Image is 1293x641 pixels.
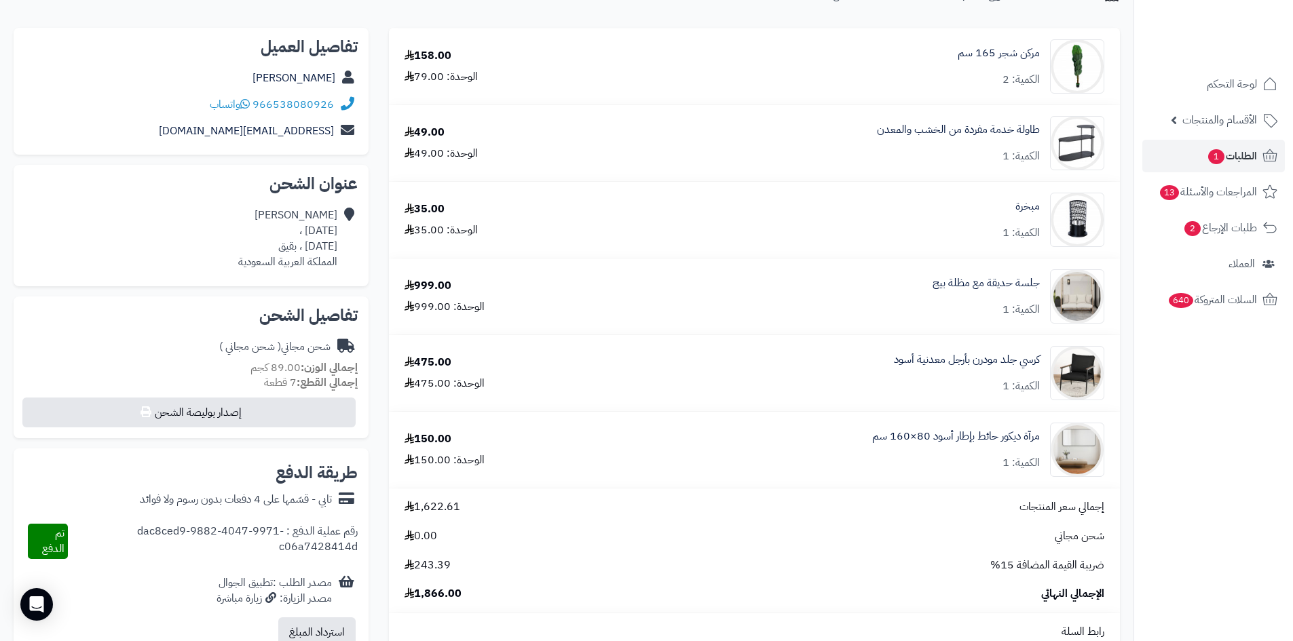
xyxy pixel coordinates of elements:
a: طاولة خدمة مفردة من الخشب والمعدن [877,122,1040,138]
span: لوحة التحكم [1207,75,1257,94]
img: logo-2.png [1201,18,1280,46]
a: لوحة التحكم [1142,68,1285,100]
h2: عنوان الشحن [24,176,358,192]
a: طلبات الإرجاع2 [1142,212,1285,244]
img: 1695627312-5234523453-90x90.jpg [1051,39,1104,94]
a: مرآة ديكور حائط بإطار أسود 80×160 سم [872,429,1040,444]
span: 13 [1159,184,1180,201]
div: 475.00 [405,355,451,370]
div: [PERSON_NAME] [DATE] ، [DATE] ، بقيق المملكة العربية السعودية [238,208,337,269]
div: 35.00 [405,201,445,217]
div: Open Intercom Messenger [20,588,53,621]
div: 158.00 [405,48,451,64]
span: 1 [1207,149,1225,165]
div: رابط السلة [394,624,1114,640]
span: الإجمالي النهائي [1041,586,1104,602]
span: شحن مجاني [1055,528,1104,544]
span: الطلبات [1207,147,1257,166]
button: إصدار بوليصة الشحن [22,397,356,427]
div: الوحدة: 49.00 [405,146,478,161]
strong: إجمالي القطع: [297,374,358,391]
span: 1,866.00 [405,586,462,602]
span: ضريبة القيمة المضافة 15% [990,558,1104,573]
div: الكمية: 1 [1002,225,1040,241]
a: [PERSON_NAME] [252,70,335,86]
div: 150.00 [405,431,451,447]
div: الكمية: 1 [1002,149,1040,164]
img: 1753778503-1-90x90.jpg [1051,423,1104,477]
div: تابي - قسّمها على 4 دفعات بدون رسوم ولا فوائد [140,492,332,507]
span: 243.39 [405,558,451,573]
span: 0.00 [405,528,437,544]
span: تم الدفع [42,525,64,557]
div: 49.00 [405,125,445,140]
div: شحن مجاني [219,339,331,355]
span: 2 [1184,220,1201,237]
div: الوحدة: 475.00 [405,376,485,391]
a: مبخرة [1015,199,1040,214]
span: طلبات الإرجاع [1183,218,1257,237]
div: الكمية: 1 [1002,455,1040,471]
div: الكمية: 1 [1002,378,1040,394]
a: كرسي جلد مودرن بأرجل معدنية أسود [894,352,1040,368]
a: المراجعات والأسئلة13 [1142,176,1285,208]
img: 1716217096-110108010168-90x90.jpg [1051,116,1104,170]
a: جلسة حديقة مع مظلة بيج [933,275,1040,291]
h2: طريقة الدفع [276,465,358,481]
span: السلات المتروكة [1167,290,1257,309]
div: رقم عملية الدفع : dac8ced9-9882-4047-9971-c06a7428414d [68,524,358,559]
span: 1,622.61 [405,499,460,515]
img: 1730305319-110317010031-90x90.jpg [1051,193,1104,247]
small: 7 قطعة [264,374,358,391]
div: مصدر الطلب :تطبيق الجوال [217,575,332,606]
strong: إجمالي الوزن: [301,360,358,376]
div: الكمية: 1 [1002,302,1040,317]
a: 966538080926 [252,96,334,113]
div: 999.00 [405,278,451,294]
h2: تفاصيل الشحن [24,307,358,324]
span: العملاء [1229,254,1255,273]
div: الكمية: 2 [1002,72,1040,88]
div: الوحدة: 999.00 [405,299,485,315]
h2: تفاصيل العميل [24,39,358,55]
a: مركن شجر 165 سم [958,45,1040,61]
span: إجمالي سعر المنتجات [1019,499,1104,515]
a: واتساب [210,96,250,113]
span: المراجعات والأسئلة [1159,182,1257,201]
div: الوحدة: 35.00 [405,222,478,238]
img: 1746531760-1746270960749-2-90x90.jpg [1051,346,1104,400]
small: 89.00 كجم [250,360,358,376]
img: 1754463197-110129020028-90x90.jpg [1051,269,1104,324]
div: الوحدة: 150.00 [405,452,485,468]
a: العملاء [1142,248,1285,280]
div: مصدر الزيارة: زيارة مباشرة [217,591,332,606]
a: السلات المتروكة640 [1142,284,1285,316]
a: [EMAIL_ADDRESS][DOMAIN_NAME] [159,123,334,139]
div: الوحدة: 79.00 [405,69,478,85]
span: الأقسام والمنتجات [1182,111,1257,130]
span: 640 [1167,292,1194,309]
a: الطلبات1 [1142,140,1285,172]
span: ( شحن مجاني ) [219,338,281,355]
